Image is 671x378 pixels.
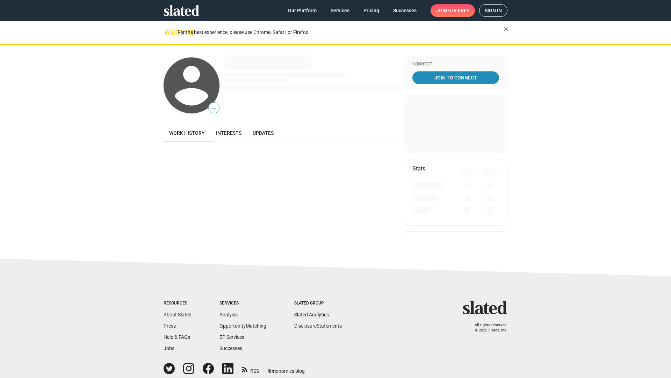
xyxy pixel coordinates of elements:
a: filmonomics blog [267,362,305,374]
div: Services [219,301,266,306]
a: Joinfor free [431,4,475,17]
span: Updates [253,130,274,136]
a: Sign in [479,4,507,17]
a: Updates [247,125,279,141]
a: Jobs [164,345,174,351]
a: OpportunityMatching [219,323,266,329]
span: film [267,368,276,374]
span: Our Platform [288,4,317,17]
a: Our Platform [282,4,322,17]
a: DisclosureStatements [294,323,342,329]
a: Slated Analytics [294,312,329,317]
mat-icon: close [502,25,510,33]
a: Join To Connect [412,71,499,84]
a: RSS [242,364,259,374]
p: All rights reserved. © 2025 Slated, Inc. [467,323,507,333]
a: Successes [388,4,422,17]
mat-icon: warning [164,28,173,36]
a: EP Services [219,334,244,340]
mat-card-title: Stats [412,165,425,172]
div: Connect [412,62,499,67]
a: Help & FAQs [164,334,190,340]
a: Interests [210,125,247,141]
span: — [209,104,219,113]
span: Interests [216,130,241,136]
span: Work history [169,130,205,136]
a: Successes [219,345,242,351]
span: for free [447,4,469,17]
div: Slated Group [294,301,342,306]
span: Sign in [485,5,502,16]
div: Resources [164,301,192,306]
span: Pricing [363,4,379,17]
a: Analysis [219,312,238,317]
a: Pricing [358,4,385,17]
span: Join To Connect [414,71,498,84]
a: About Slated [164,312,192,317]
a: Work history [164,125,210,141]
div: For the best experience, please use Chrome, Safari, or Firefox. [178,28,503,37]
span: Successes [393,4,417,17]
span: Join [436,4,469,17]
span: Services [331,4,349,17]
a: Services [325,4,355,17]
a: Press [164,323,176,329]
